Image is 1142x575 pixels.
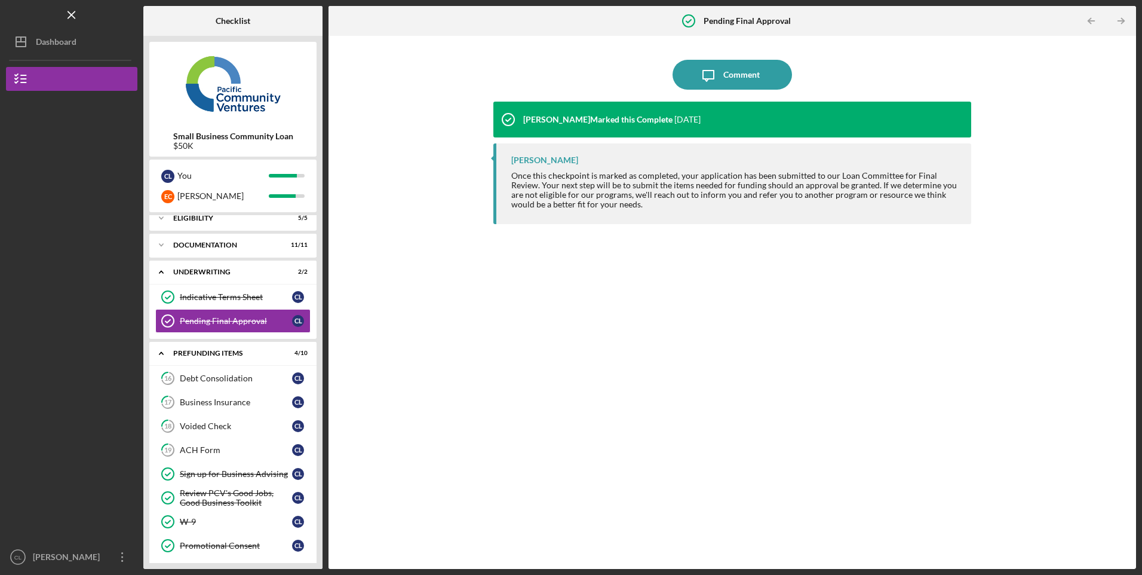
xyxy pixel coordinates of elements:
button: Comment [673,60,792,90]
div: C L [292,372,304,384]
div: Dashboard [36,30,76,57]
div: C L [292,420,304,432]
a: Review PCV's Good Jobs, Good Business ToolkitCL [155,486,311,510]
div: 5 / 5 [286,215,308,222]
a: Indicative Terms SheetCL [155,285,311,309]
div: $50K [173,141,293,151]
button: CL[PERSON_NAME] [6,545,137,569]
div: W-9 [180,517,292,527]
div: Documentation [173,241,278,249]
div: 11 / 11 [286,241,308,249]
a: Promotional ConsentCL [155,534,311,558]
div: Review PCV's Good Jobs, Good Business Toolkit [180,488,292,507]
time: 2025-08-21 18:32 [674,115,701,124]
div: Underwriting [173,268,278,276]
div: C L [161,170,174,183]
div: C L [292,396,304,408]
tspan: 18 [164,423,171,430]
div: Indicative Terms Sheet [180,292,292,302]
div: Debt Consolidation [180,374,292,383]
a: 17Business InsuranceCL [155,390,311,414]
div: C L [292,492,304,504]
div: [PERSON_NAME] [511,155,578,165]
a: 18Voided CheckCL [155,414,311,438]
div: [PERSON_NAME] [30,545,108,572]
div: Eligibility [173,215,278,222]
a: W-9CL [155,510,311,534]
div: Prefunding Items [173,350,278,357]
div: C L [292,516,304,528]
div: Comment [723,60,760,90]
div: C L [292,468,304,480]
tspan: 16 [164,375,172,383]
div: Pending Final Approval [180,316,292,326]
div: Business Insurance [180,397,292,407]
div: C L [292,444,304,456]
div: C L [292,291,304,303]
div: 2 / 2 [286,268,308,276]
div: Sign up for Business Advising [180,469,292,479]
div: 4 / 10 [286,350,308,357]
div: Promotional Consent [180,541,292,550]
div: [PERSON_NAME] Marked this Complete [523,115,673,124]
a: 19ACH FormCL [155,438,311,462]
text: CL [14,554,22,561]
div: You [177,166,269,186]
tspan: 17 [164,399,172,406]
div: E C [161,190,174,203]
a: 16Debt ConsolidationCL [155,366,311,390]
div: C L [292,315,304,327]
b: Small Business Community Loan [173,131,293,141]
b: Pending Final Approval [704,16,791,26]
div: Voided Check [180,421,292,431]
button: Dashboard [6,30,137,54]
a: Sign up for Business AdvisingCL [155,462,311,486]
div: [PERSON_NAME] [177,186,269,206]
div: ACH Form [180,445,292,455]
b: Checklist [216,16,250,26]
tspan: 19 [164,446,172,454]
a: Pending Final ApprovalCL [155,309,311,333]
img: Product logo [149,48,317,120]
div: C L [292,540,304,552]
div: Once this checkpoint is marked as completed, your application has been submitted to our Loan Comm... [511,171,959,209]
